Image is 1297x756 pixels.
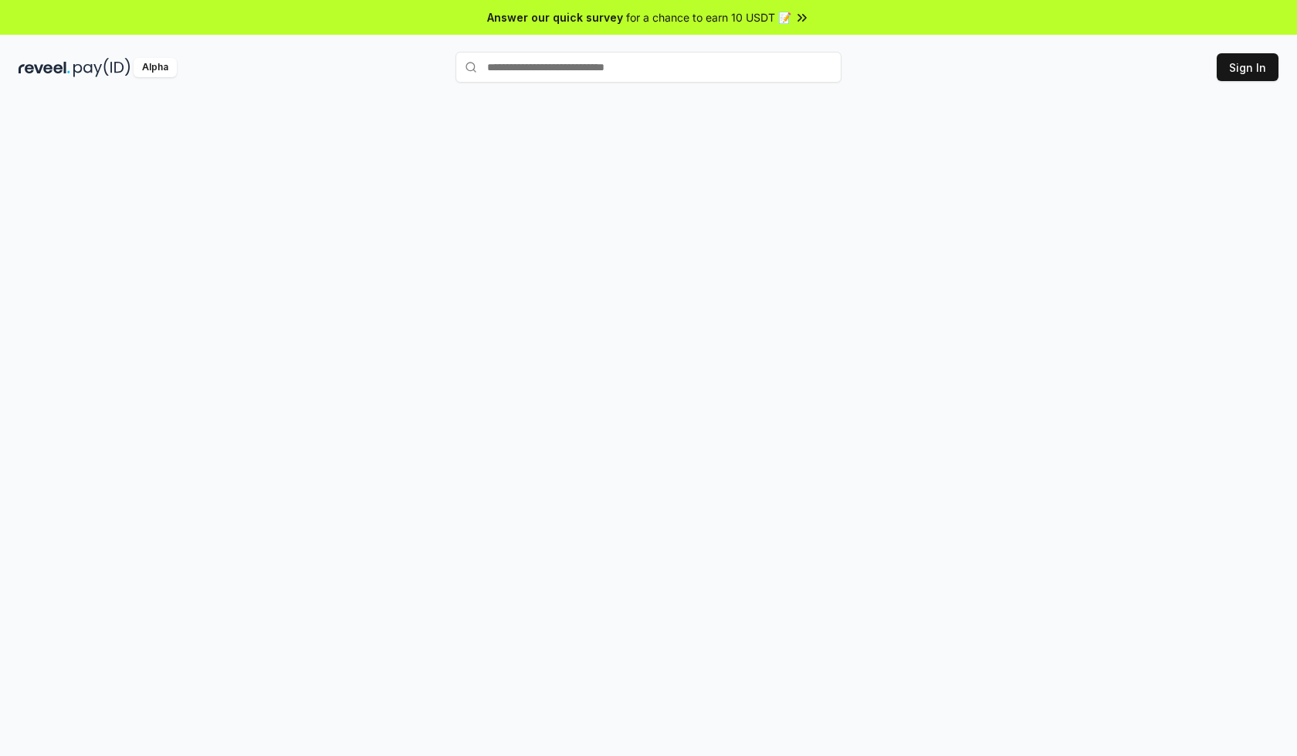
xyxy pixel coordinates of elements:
[73,58,130,77] img: pay_id
[626,9,791,25] span: for a chance to earn 10 USDT 📝
[19,58,70,77] img: reveel_dark
[1217,53,1278,81] button: Sign In
[487,9,623,25] span: Answer our quick survey
[134,58,177,77] div: Alpha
